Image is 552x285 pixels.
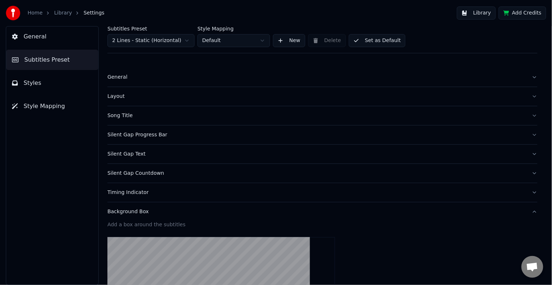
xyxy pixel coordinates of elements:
a: Library [54,9,72,17]
label: Subtitles Preset [107,26,195,31]
label: Style Mapping [197,26,270,31]
div: Silent Gap Text [107,150,526,158]
nav: breadcrumb [28,9,105,17]
button: Subtitles Preset [6,50,98,70]
span: Style Mapping [24,102,65,111]
div: Silent Gap Progress Bar [107,131,526,139]
span: Subtitles Preset [24,55,70,64]
div: Background Box [107,208,526,215]
button: Library [457,7,496,20]
button: Styles [6,73,98,93]
button: New [273,34,305,47]
button: General [107,68,537,87]
div: Add a box around the subtitles [107,221,537,228]
div: Timing Indicator [107,189,526,196]
a: 채팅 열기 [522,256,543,278]
button: Style Mapping [6,96,98,116]
div: General [107,74,526,81]
div: Layout [107,93,526,100]
button: Add Credits [499,7,546,20]
span: Styles [24,79,41,87]
button: Layout [107,87,537,106]
button: Silent Gap Text [107,145,537,164]
button: Song Title [107,106,537,125]
button: Silent Gap Progress Bar [107,125,537,144]
div: Song Title [107,112,526,119]
button: General [6,26,98,47]
span: Settings [83,9,104,17]
img: youka [6,6,20,20]
div: Silent Gap Countdown [107,170,526,177]
button: Set as Default [349,34,406,47]
button: Silent Gap Countdown [107,164,537,183]
button: Timing Indicator [107,183,537,202]
span: General [24,32,46,41]
button: Background Box [107,202,537,221]
a: Home [28,9,42,17]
